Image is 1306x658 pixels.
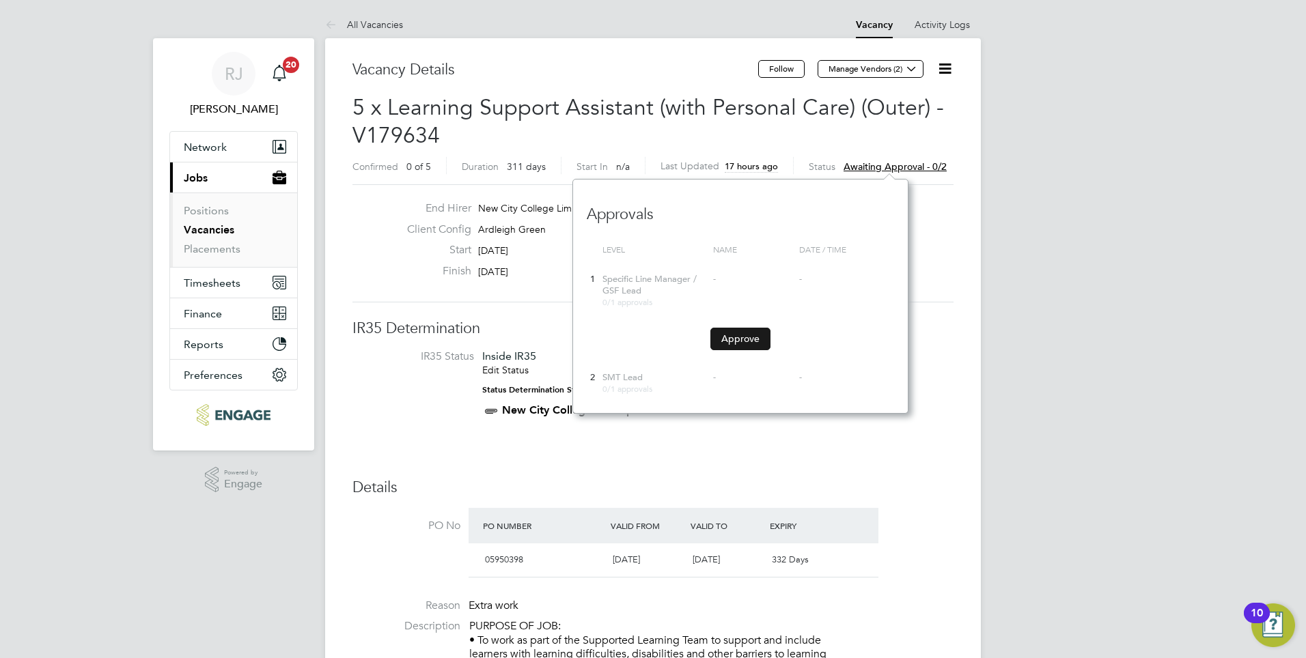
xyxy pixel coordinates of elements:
[1251,603,1295,647] button: Open Resource Center, 10 new notifications
[693,554,720,565] span: [DATE]
[197,404,270,426] img: ncclondon-logo-retina.png
[507,160,546,173] span: 311 days
[710,328,770,349] button: Approve
[170,132,297,162] button: Network
[184,171,208,184] span: Jobs
[352,60,758,80] h3: Vacancy Details
[587,191,894,225] h3: Approvals
[713,274,792,285] div: -
[352,160,398,173] label: Confirmed
[352,599,460,613] label: Reason
[602,371,643,383] span: SMT Lead
[266,52,293,96] a: 20
[184,204,229,217] a: Positions
[352,478,954,498] h3: Details
[915,18,970,31] a: Activity Logs
[396,243,471,257] label: Start
[799,274,891,285] div: -
[352,94,944,149] span: 5 x Learning Support Assistant (with Personal Care) (Outer) - V179634
[170,162,297,192] button: Jobs
[710,238,796,262] div: Name
[184,307,222,320] span: Finance
[478,202,589,214] span: New City College Limited
[406,160,431,173] span: 0 of 5
[482,364,529,376] a: Edit Status
[184,276,240,289] span: Timesheets
[613,554,640,565] span: [DATE]
[725,160,778,172] span: 17 hours ago
[184,338,223,351] span: Reports
[224,467,262,478] span: Powered by
[170,298,297,328] button: Finance
[170,268,297,298] button: Timesheets
[758,60,805,78] button: Follow
[396,223,471,237] label: Client Config
[462,160,499,173] label: Duration
[184,223,234,236] a: Vacancies
[576,160,608,173] label: Start In
[170,360,297,390] button: Preferences
[687,513,767,538] div: Valid To
[184,369,242,382] span: Preferences
[485,554,523,565] span: 05950398
[205,467,263,493] a: Powered byEngage
[602,273,697,296] span: Specific Line Manager / GSF Lead
[478,223,546,235] span: Ardleigh Green
[482,385,607,395] strong: Status Determination Statement
[772,554,809,565] span: 332 Days
[170,192,297,267] div: Jobs
[661,160,719,172] label: Last Updated
[170,329,297,359] button: Reports
[616,160,630,173] span: n/a
[602,383,652,394] span: 0/1 approvals
[169,52,298,117] a: RJ[PERSON_NAME]
[713,372,792,384] div: -
[352,619,460,633] label: Description
[184,242,240,255] a: Placements
[478,266,508,278] span: [DATE]
[352,319,954,339] h3: IR35 Determination
[856,19,893,31] a: Vacancy
[766,513,846,538] div: Expiry
[818,60,923,78] button: Manage Vendors (2)
[602,296,652,307] span: 0/1 approvals
[396,201,471,216] label: End Hirer
[607,513,687,538] div: Valid From
[469,599,518,612] span: Extra work
[587,267,599,292] div: 1
[796,238,894,262] div: Date / time
[799,372,891,384] div: -
[184,141,227,154] span: Network
[396,264,471,278] label: Finish
[1251,613,1263,631] div: 10
[325,18,403,31] a: All Vacancies
[169,404,298,426] a: Go to home page
[225,65,243,83] span: RJ
[283,57,299,73] span: 20
[809,160,835,173] label: Status
[480,513,607,538] div: PO Number
[352,519,460,533] label: PO No
[366,349,474,364] label: IR35 Status
[478,244,508,257] span: [DATE]
[587,365,599,390] div: 2
[224,478,262,490] span: Engage
[599,238,710,262] div: Level
[153,38,314,450] nav: Main navigation
[169,101,298,117] span: Rachel Johnson
[482,349,536,362] span: Inside IR35
[844,160,947,173] span: Awaiting approval - 0/2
